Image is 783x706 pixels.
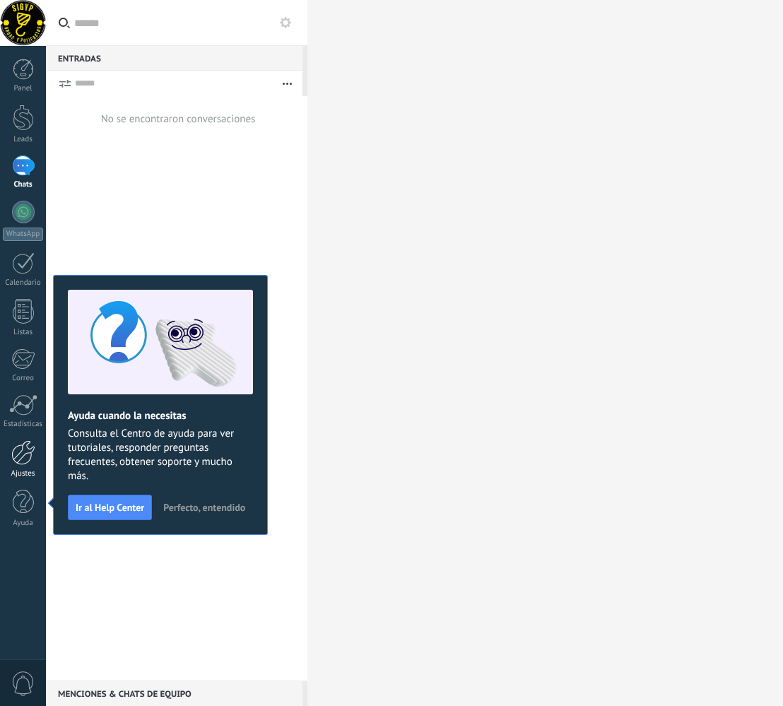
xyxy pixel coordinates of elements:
[68,409,253,423] h2: Ayuda cuando la necesitas
[3,328,44,337] div: Listas
[3,228,43,241] div: WhatsApp
[3,519,44,528] div: Ayuda
[3,135,44,144] div: Leads
[76,502,144,512] span: Ir al Help Center
[163,502,245,512] span: Perfecto, entendido
[46,681,302,706] div: Menciones & Chats de equipo
[157,497,252,518] button: Perfecto, entendido
[68,427,253,483] span: Consulta el Centro de ayuda para ver tutoriales, responder preguntas frecuentes, obtener soporte ...
[46,45,302,71] div: Entradas
[101,112,256,126] div: No se encontraron conversaciones
[68,495,152,520] button: Ir al Help Center
[3,420,44,429] div: Estadísticas
[3,278,44,288] div: Calendario
[3,180,44,189] div: Chats
[3,84,44,93] div: Panel
[3,469,44,478] div: Ajustes
[3,374,44,383] div: Correo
